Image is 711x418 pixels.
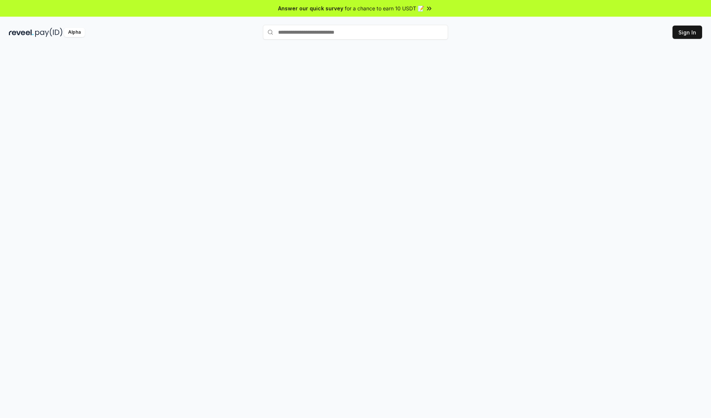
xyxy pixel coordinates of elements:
img: reveel_dark [9,28,34,37]
img: pay_id [35,28,63,37]
span: Answer our quick survey [278,4,343,12]
div: Alpha [64,28,85,37]
span: for a chance to earn 10 USDT 📝 [345,4,424,12]
button: Sign In [672,26,702,39]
